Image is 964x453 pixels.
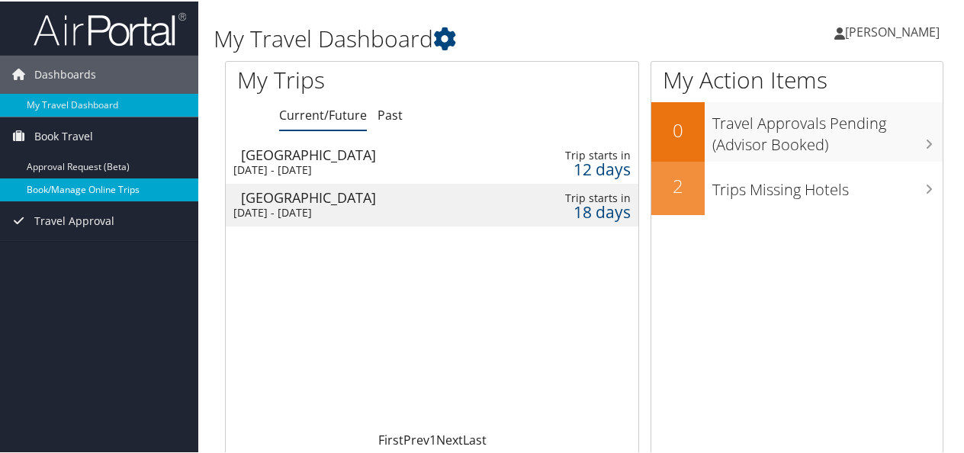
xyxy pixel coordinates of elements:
span: Dashboards [34,54,96,92]
div: Trip starts in [544,147,631,161]
a: 0Travel Approvals Pending (Advisor Booked) [651,101,943,159]
span: [PERSON_NAME] [845,22,940,39]
h1: My Trips [237,63,455,95]
a: 1 [429,430,436,447]
a: Last [463,430,487,447]
h2: 2 [651,172,705,198]
h3: Travel Approvals Pending (Advisor Booked) [712,104,943,154]
div: 18 days [544,204,631,217]
a: 2Trips Missing Hotels [651,160,943,214]
a: Past [378,105,403,122]
a: Current/Future [279,105,367,122]
div: [DATE] - [DATE] [233,204,490,218]
h2: 0 [651,116,705,142]
div: Trip starts in [544,190,631,204]
h1: My Travel Dashboard [214,21,708,53]
a: Next [436,430,463,447]
a: [PERSON_NAME] [834,8,955,53]
span: Travel Approval [34,201,114,239]
div: [DATE] - [DATE] [233,162,490,175]
div: 12 days [544,161,631,175]
div: [GEOGRAPHIC_DATA] [241,146,498,160]
a: First [378,430,403,447]
h3: Trips Missing Hotels [712,170,943,199]
a: Prev [403,430,429,447]
h1: My Action Items [651,63,943,95]
div: [GEOGRAPHIC_DATA] [241,189,498,203]
img: airportal-logo.png [34,10,186,46]
span: Book Travel [34,116,93,154]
